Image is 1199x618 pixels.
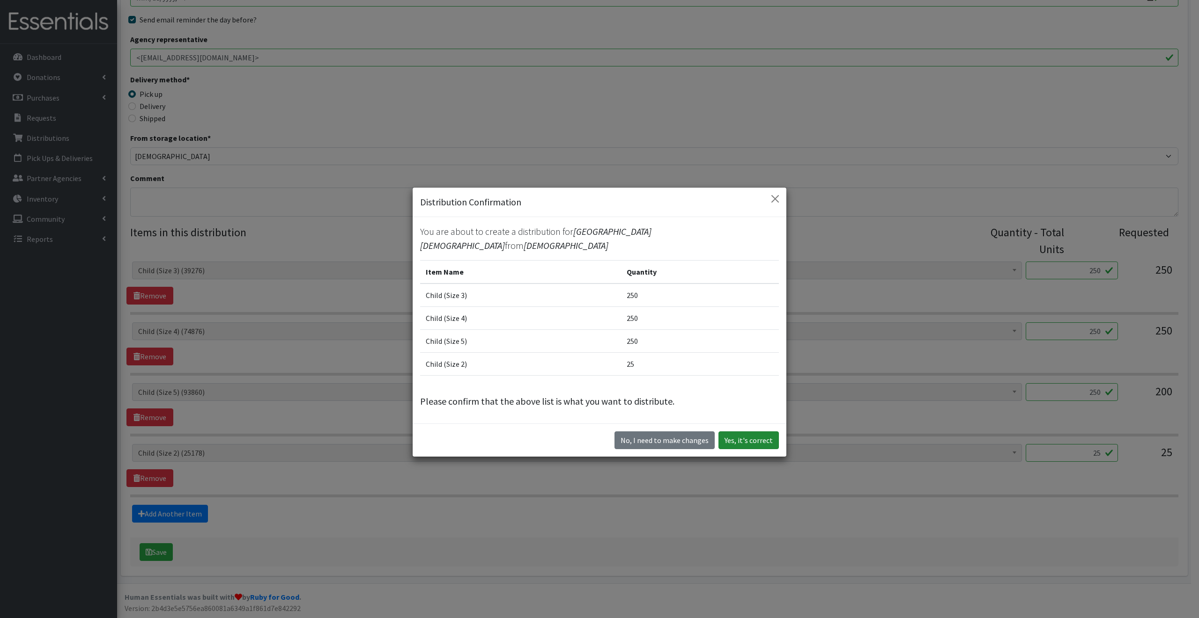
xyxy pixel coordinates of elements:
[420,261,621,284] th: Item Name
[621,307,779,330] td: 250
[718,431,779,449] button: Yes, it's correct
[420,330,621,353] td: Child (Size 5)
[420,394,779,408] p: Please confirm that the above list is what you want to distribute.
[621,284,779,307] td: 250
[420,284,621,307] td: Child (Size 3)
[420,307,621,330] td: Child (Size 4)
[614,431,715,449] button: No I need to make changes
[524,240,608,251] span: [DEMOGRAPHIC_DATA]
[768,191,783,206] button: Close
[621,330,779,353] td: 250
[420,195,521,209] h5: Distribution Confirmation
[621,353,779,376] td: 25
[420,353,621,376] td: Child (Size 2)
[420,225,779,253] p: You are about to create a distribution for from
[621,261,779,284] th: Quantity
